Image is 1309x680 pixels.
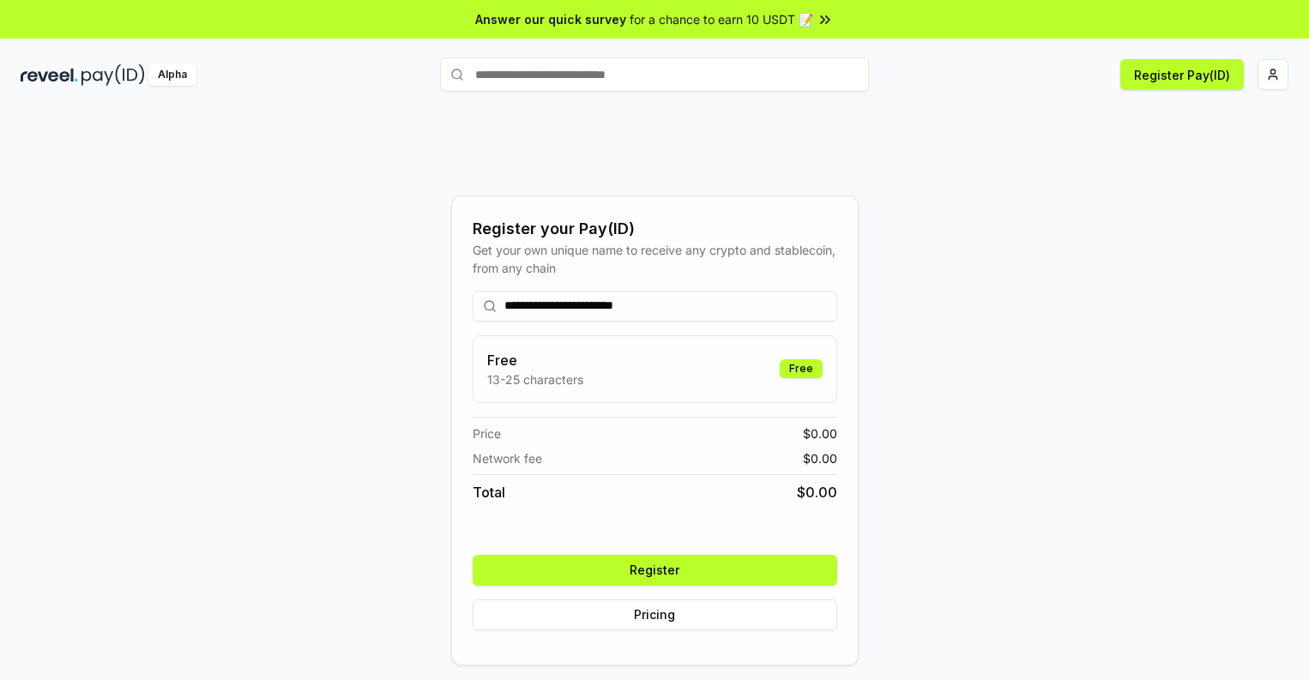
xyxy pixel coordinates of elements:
[630,10,813,28] span: for a chance to earn 10 USDT 📝
[797,482,837,502] span: $ 0.00
[487,370,583,388] p: 13-25 characters
[803,449,837,467] span: $ 0.00
[473,449,542,467] span: Network fee
[81,64,145,86] img: pay_id
[780,359,823,378] div: Free
[21,64,78,86] img: reveel_dark
[473,482,505,502] span: Total
[148,64,196,86] div: Alpha
[487,350,583,370] h3: Free
[803,424,837,442] span: $ 0.00
[475,10,626,28] span: Answer our quick survey
[473,424,501,442] span: Price
[1120,59,1244,90] button: Register Pay(ID)
[473,599,837,630] button: Pricing
[473,555,837,586] button: Register
[473,217,837,241] div: Register your Pay(ID)
[473,241,837,277] div: Get your own unique name to receive any crypto and stablecoin, from any chain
